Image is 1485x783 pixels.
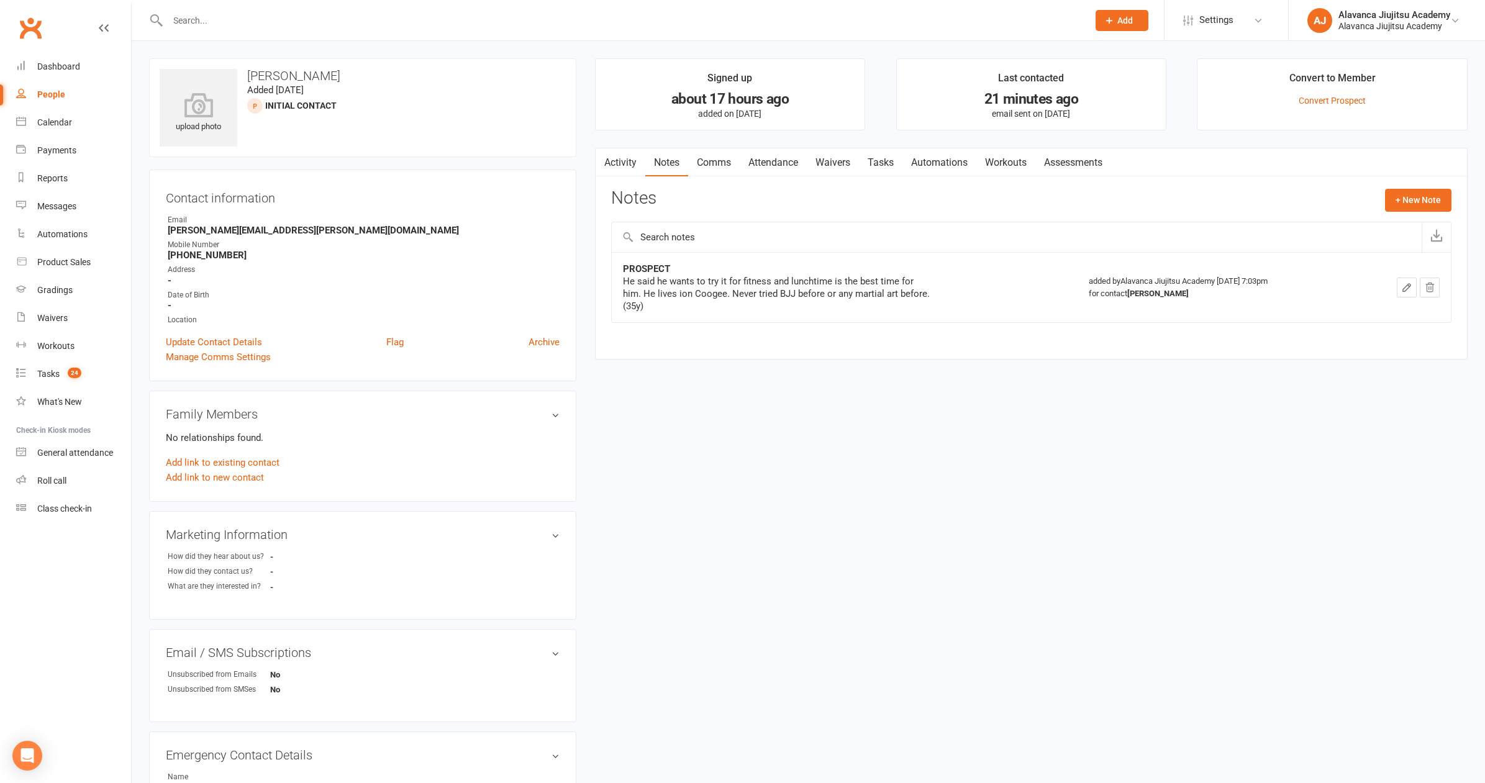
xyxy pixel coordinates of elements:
[998,70,1064,93] div: Last contacted
[740,148,807,177] a: Attendance
[1338,20,1450,32] div: Alavanca Jiujitsu Academy
[168,250,560,261] strong: [PHONE_NUMBER]
[166,430,560,445] p: No relationships found.
[645,148,688,177] a: Notes
[270,685,342,694] strong: No
[168,275,560,286] strong: -
[16,192,131,220] a: Messages
[16,220,131,248] a: Automations
[37,117,72,127] div: Calendar
[168,289,560,301] div: Date of Birth
[688,148,740,177] a: Comms
[623,263,670,274] strong: PROSPECT
[168,684,270,695] div: Unsubscribed from SMSes
[623,275,933,312] div: He said he wants to try it for fitness and lunchtime is the best time for him. He lives ion Cooge...
[16,388,131,416] a: What's New
[908,109,1155,119] p: email sent on [DATE]
[1307,8,1332,33] div: AJ
[16,81,131,109] a: People
[386,335,404,350] a: Flag
[160,93,237,134] div: upload photo
[16,304,131,332] a: Waivers
[166,455,279,470] a: Add link to existing contact
[168,566,270,577] div: How did they contact us?
[37,397,82,407] div: What's New
[37,229,88,239] div: Automations
[168,314,560,326] div: Location
[168,300,560,311] strong: -
[1096,10,1148,31] button: Add
[168,214,560,226] div: Email
[168,264,560,276] div: Address
[1089,287,1348,300] div: for contact
[16,137,131,165] a: Payments
[166,350,271,364] a: Manage Comms Settings
[37,257,91,267] div: Product Sales
[16,495,131,523] a: Class kiosk mode
[529,335,560,350] a: Archive
[607,109,854,119] p: added on [DATE]
[168,581,270,592] div: What are they interested in?
[37,173,68,183] div: Reports
[16,165,131,192] a: Reports
[265,101,337,111] span: Initial Contact
[270,567,342,576] strong: -
[16,439,131,467] a: General attendance kiosk mode
[68,368,81,378] span: 24
[16,276,131,304] a: Gradings
[270,552,342,561] strong: -
[37,313,68,323] div: Waivers
[37,504,92,514] div: Class check-in
[16,53,131,81] a: Dashboard
[16,360,131,388] a: Tasks 24
[607,93,854,106] div: about 17 hours ago
[37,89,65,99] div: People
[612,222,1422,252] input: Search notes
[37,61,80,71] div: Dashboard
[270,670,342,679] strong: No
[166,748,560,762] h3: Emergency Contact Details
[807,148,859,177] a: Waivers
[16,332,131,360] a: Workouts
[168,225,560,236] strong: [PERSON_NAME][EMAIL_ADDRESS][PERSON_NAME][DOMAIN_NAME]
[166,335,262,350] a: Update Contact Details
[16,109,131,137] a: Calendar
[166,646,560,659] h3: Email / SMS Subscriptions
[168,669,270,681] div: Unsubscribed from Emails
[37,285,73,295] div: Gradings
[166,407,560,421] h3: Family Members
[247,84,304,96] time: Added [DATE]
[15,12,46,43] a: Clubworx
[37,369,60,379] div: Tasks
[37,341,75,351] div: Workouts
[166,528,560,541] h3: Marketing Information
[1117,16,1133,25] span: Add
[16,248,131,276] a: Product Sales
[1299,96,1366,106] a: Convert Prospect
[908,93,1155,106] div: 21 minutes ago
[1199,6,1233,34] span: Settings
[976,148,1035,177] a: Workouts
[37,145,76,155] div: Payments
[1127,289,1189,298] strong: [PERSON_NAME]
[164,12,1079,29] input: Search...
[270,582,342,592] strong: -
[596,148,645,177] a: Activity
[37,201,76,211] div: Messages
[611,189,656,211] h3: Notes
[37,476,66,486] div: Roll call
[160,69,566,83] h3: [PERSON_NAME]
[168,551,270,563] div: How did they hear about us?
[1035,148,1111,177] a: Assessments
[1089,275,1348,300] div: added by Alavanca Jiujitsu Academy [DATE] 7:03pm
[902,148,976,177] a: Automations
[1289,70,1376,93] div: Convert to Member
[12,741,42,771] div: Open Intercom Messenger
[1385,189,1451,211] button: + New Note
[168,239,560,251] div: Mobile Number
[37,448,113,458] div: General attendance
[707,70,752,93] div: Signed up
[168,771,270,783] div: Name
[166,470,264,485] a: Add link to new contact
[1338,9,1450,20] div: Alavanca Jiujitsu Academy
